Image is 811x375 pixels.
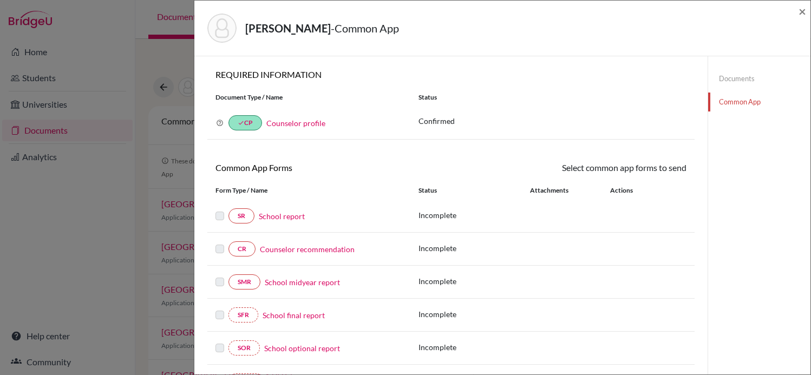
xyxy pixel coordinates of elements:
div: Actions [597,186,664,195]
p: Incomplete [418,275,530,287]
p: Incomplete [418,308,530,320]
strong: [PERSON_NAME] [245,22,331,35]
a: Counselor recommendation [260,244,355,255]
h6: Common App Forms [207,162,451,173]
p: Incomplete [418,209,530,221]
div: Document Type / Name [207,93,410,102]
a: School report [259,210,305,222]
a: School final report [263,310,325,321]
a: School midyear report [265,277,340,288]
a: Common App [708,93,810,111]
a: SMR [228,274,260,290]
div: Status [410,93,695,102]
div: Status [418,186,530,195]
a: doneCP [228,115,262,130]
a: SR [228,208,254,223]
a: School optional report [264,343,340,354]
a: Documents [708,69,810,88]
div: Attachments [530,186,597,195]
a: Counselor profile [266,119,325,128]
a: SOR [228,340,260,356]
iframe: Intercom live chat [774,338,800,364]
p: Incomplete [418,242,530,254]
a: SFR [228,307,258,323]
p: Confirmed [418,115,686,127]
p: Incomplete [418,341,530,353]
div: Form Type / Name [207,186,410,195]
h6: REQUIRED INFORMATION [207,69,695,80]
i: done [238,120,244,126]
button: Close [799,5,806,18]
span: - Common App [331,22,399,35]
div: Select common app forms to send [451,161,695,174]
span: × [799,3,806,19]
a: CR [228,241,256,256]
